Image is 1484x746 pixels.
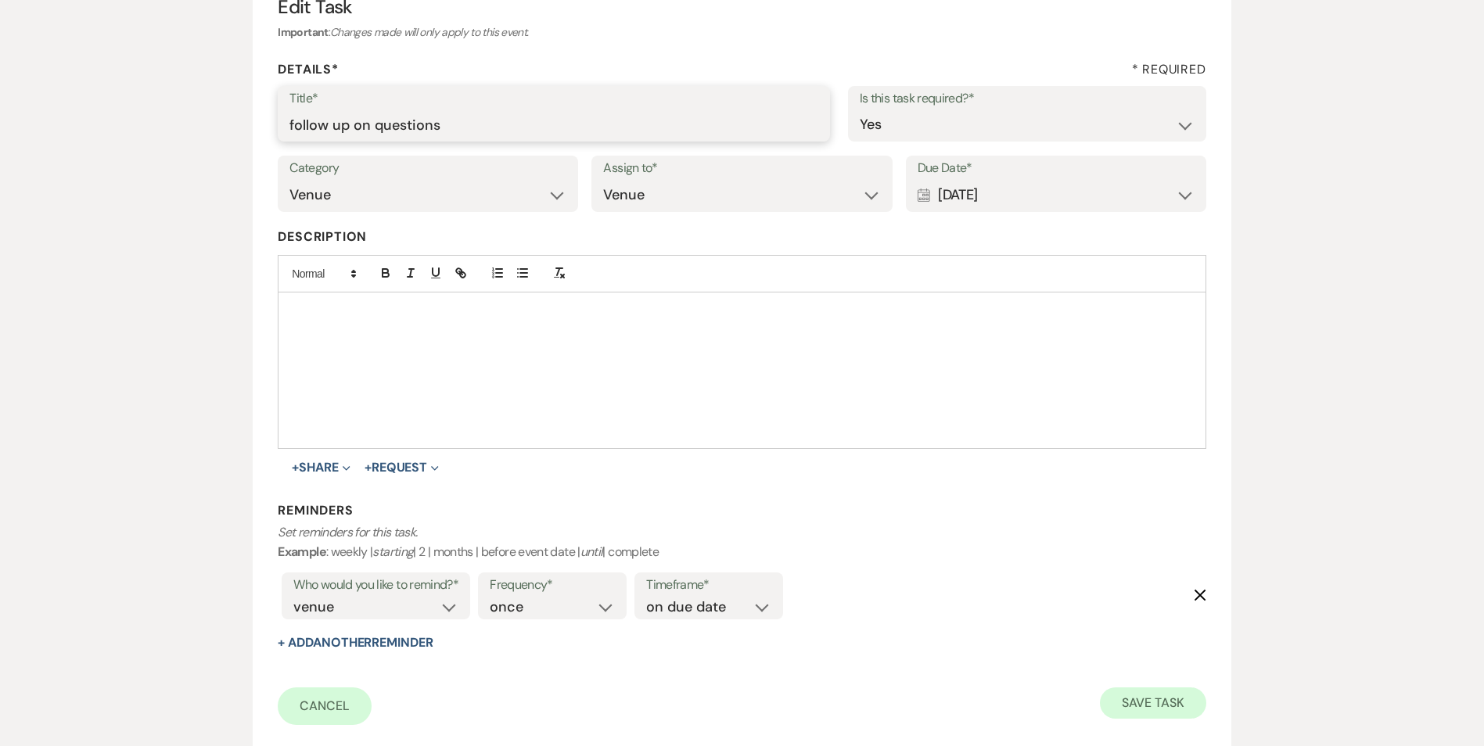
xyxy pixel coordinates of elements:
button: Save Task [1100,687,1206,719]
i: until [580,543,603,560]
i: Changes made will only apply to this event. [330,25,528,39]
button: Share [292,461,350,474]
label: Who would you like to remind?* [293,574,458,597]
label: Description [278,226,1206,249]
label: Due Date* [918,157,1195,180]
span: + [365,461,372,474]
p: : weekly | | 2 | months | before event date | | complete [278,522,1206,562]
label: Timeframe* [646,574,771,597]
h3: Reminders [278,502,1206,519]
a: Cancel [278,687,372,725]
button: Request [365,461,439,474]
b: Details* [278,61,338,77]
span: + [292,461,299,474]
b: Example [278,543,326,560]
label: Title* [289,88,818,110]
b: Important [278,25,328,39]
h4: * Required [1132,61,1206,78]
i: starting [372,543,413,560]
label: Category [289,157,566,180]
i: Set reminders for this task. [278,524,417,540]
label: Assign to* [603,157,880,180]
label: Frequency* [490,574,615,597]
label: Is this task required?* [860,88,1195,110]
div: [DATE] [918,180,1195,210]
h6: : [278,25,1206,41]
button: + AddAnotherReminder [278,637,433,649]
